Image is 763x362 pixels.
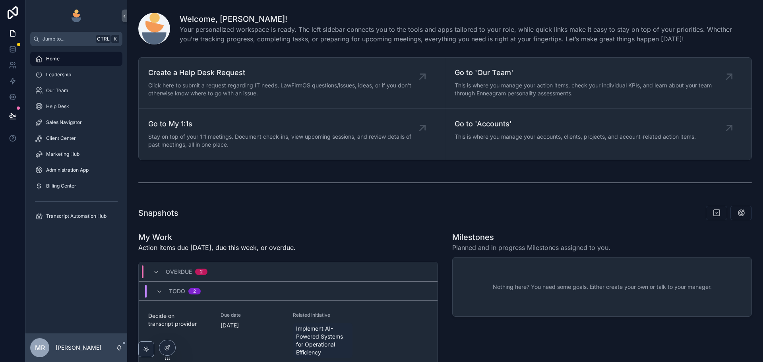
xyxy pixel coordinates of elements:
a: Go to My 1:1sStay on top of your 1:1 meetings. Document check-ins, view upcoming sessions, and re... [139,109,445,160]
span: Go to My 1:1s [148,118,422,130]
a: Home [30,52,122,66]
span: This is where you manage your accounts, clients, projects, and account-related action items. [455,133,696,141]
span: Marketing Hub [46,151,79,157]
span: Go to 'Accounts' [455,118,696,130]
p: [DATE] [221,321,239,329]
span: Administration App [46,167,89,173]
span: Create a Help Desk Request [148,67,422,78]
span: Transcript Automation Hub [46,213,107,219]
span: Nothing here? You need some goals. Either create your own or talk to your manager. [493,283,712,291]
span: Decide on transcript provider [148,312,211,328]
a: Transcript Automation Hub [30,209,122,223]
a: Sales Navigator [30,115,122,130]
a: Create a Help Desk RequestClick here to submit a request regarding IT needs, LawFirmOS questions/... [139,58,445,109]
a: Marketing Hub [30,147,122,161]
span: Sales Navigator [46,119,82,126]
span: MR [35,343,45,352]
span: Leadership [46,72,71,78]
span: Ctrl [96,35,110,43]
span: Jump to... [43,36,93,42]
div: scrollable content [25,46,127,234]
div: 2 [193,288,196,294]
span: Overdue [166,268,192,276]
span: Implement AI-Powered Systems for Operational Efficiency [296,325,349,356]
h1: My Work [138,232,296,243]
span: Related Initiative [293,312,356,318]
a: Go to 'Accounts'This is where you manage your accounts, clients, projects, and account-related ac... [445,109,751,160]
span: Our Team [46,87,68,94]
a: Client Center [30,131,122,145]
p: [PERSON_NAME] [56,344,101,352]
span: Help Desk [46,103,69,110]
a: Administration App [30,163,122,177]
h1: Milestones [452,232,610,243]
span: Due date [221,312,283,318]
span: K [112,36,118,42]
span: Go to 'Our Team' [455,67,729,78]
a: Go to 'Our Team'This is where you manage your action items, check your individual KPIs, and learn... [445,58,751,109]
span: Client Center [46,135,76,141]
span: Todo [169,287,185,295]
div: 2 [200,269,203,275]
span: Stay on top of your 1:1 meetings. Document check-ins, view upcoming sessions, and review details ... [148,133,422,149]
h1: Snapshots [138,207,178,219]
a: Our Team [30,83,122,98]
a: Leadership [30,68,122,82]
span: Your personalized workspace is ready. The left sidebar connects you to the tools and apps tailore... [180,25,752,44]
img: App logo [70,10,83,22]
a: Implement AI-Powered Systems for Operational Efficiency [293,323,352,358]
span: Billing Center [46,183,76,189]
span: Click here to submit a request regarding IT needs, LawFirmOS questions/issues, ideas, or if you d... [148,81,422,97]
h1: Welcome, [PERSON_NAME]! [180,14,752,25]
span: Home [46,56,60,62]
p: Action items due [DATE], due this week, or overdue. [138,243,296,252]
button: Jump to...CtrlK [30,32,122,46]
a: Help Desk [30,99,122,114]
span: This is where you manage your action items, check your individual KPIs, and learn about your team... [455,81,729,97]
a: Billing Center [30,179,122,193]
span: Planned and in progress Milestones assigned to you. [452,243,610,252]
